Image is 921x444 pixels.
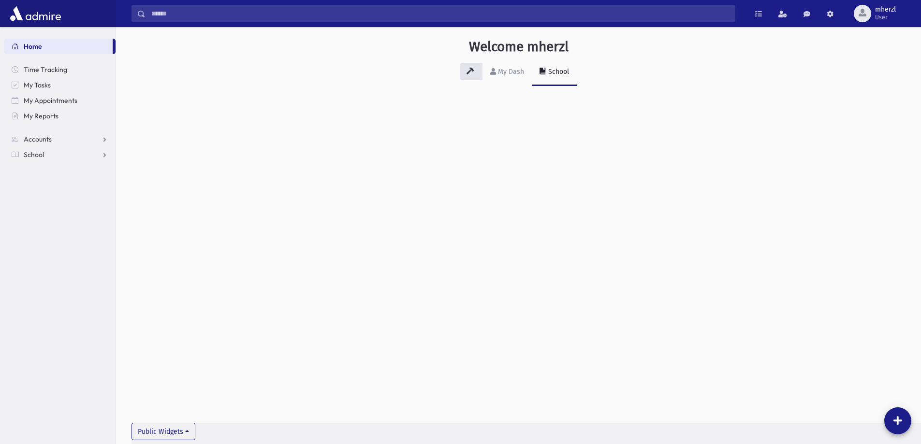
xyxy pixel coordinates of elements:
[24,65,67,74] span: Time Tracking
[24,135,52,143] span: Accounts
[875,14,896,21] span: User
[4,147,116,162] a: School
[875,6,896,14] span: mherzl
[4,131,116,147] a: Accounts
[4,108,116,124] a: My Reports
[24,150,44,159] span: School
[4,62,116,77] a: Time Tracking
[482,59,532,86] a: My Dash
[24,42,42,51] span: Home
[132,423,195,440] button: Public Widgets
[146,5,735,22] input: Search
[532,59,577,86] a: School
[496,68,524,76] div: My Dash
[4,93,116,108] a: My Appointments
[8,4,63,23] img: AdmirePro
[24,112,58,120] span: My Reports
[469,39,569,55] h3: Welcome mherzl
[4,77,116,93] a: My Tasks
[24,96,77,105] span: My Appointments
[24,81,51,89] span: My Tasks
[4,39,113,54] a: Home
[546,68,569,76] div: School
